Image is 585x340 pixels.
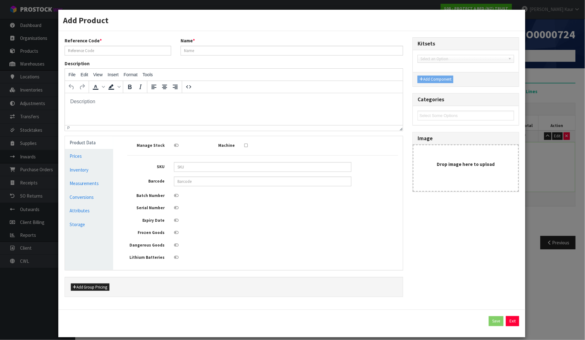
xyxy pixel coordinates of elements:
div: p [67,126,70,130]
h3: Categories [418,97,514,103]
label: Frozen Goods [123,228,169,236]
label: Expiry Date [123,216,169,224]
a: Product Data [65,136,113,149]
div: Text color [90,82,106,92]
button: Add Group Pricing [71,284,109,291]
button: Bold [124,82,135,92]
input: Name [181,46,403,56]
span: Insert [108,72,119,77]
label: Batch Number [123,191,169,199]
input: Reference Code [65,46,171,56]
button: Add Component [418,76,453,83]
h3: Kitsets [418,41,514,47]
button: Align center [159,82,170,92]
span: Select an Option [420,55,506,63]
label: Dangerous Goods [123,241,169,248]
a: Inventory [65,163,113,176]
span: Format [124,72,137,77]
div: Resize [398,125,403,131]
span: Tools [143,72,153,77]
a: Storage [65,218,113,231]
button: Italic [135,82,146,92]
a: Conversions [65,191,113,204]
iframe: Rich Text Area. Press ALT-0 for help. [65,93,403,125]
button: Redo [77,82,87,92]
label: Manage Stock [123,141,169,149]
a: Attributes [65,204,113,217]
label: Lithium Batteries [123,253,169,261]
a: Prices [65,150,113,162]
label: Description [65,60,90,67]
span: View [93,72,103,77]
a: Measurements [65,177,113,190]
label: Reference Code [65,37,102,44]
label: Name [181,37,195,44]
button: Undo [66,82,77,92]
h3: Image [418,135,514,141]
label: Serial Number [123,203,169,211]
button: Source code [183,82,194,92]
label: Machine [193,141,240,149]
label: SKU [123,162,169,170]
button: Exit [506,316,519,326]
label: Barcode [123,177,169,184]
span: Edit [81,72,88,77]
button: Save [489,316,503,326]
input: Barcode [174,177,351,186]
div: Background color [106,82,122,92]
button: Align left [149,82,159,92]
button: Align right [170,82,181,92]
h3: Add Product [63,14,521,26]
span: File [69,72,76,77]
input: SKU [174,162,351,172]
strong: Drop image here to upload [437,161,495,167]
